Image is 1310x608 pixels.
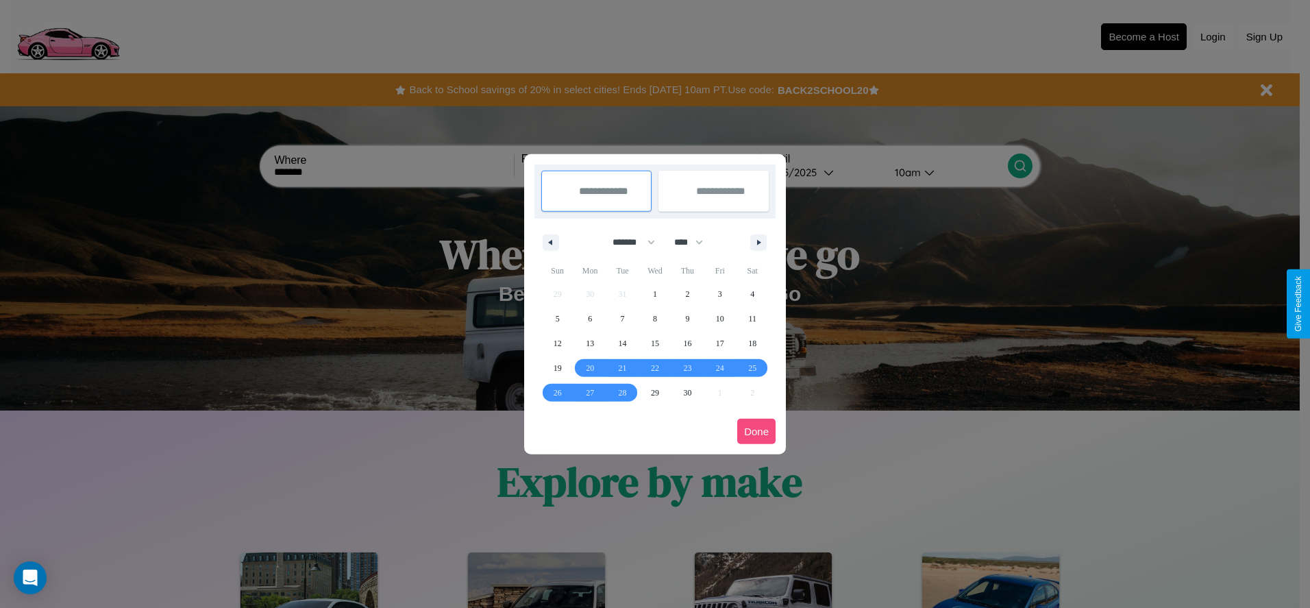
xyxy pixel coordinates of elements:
[748,306,756,331] span: 11
[606,356,639,380] button: 21
[716,356,724,380] span: 24
[718,282,722,306] span: 3
[750,282,754,306] span: 4
[653,282,657,306] span: 1
[704,260,736,282] span: Fri
[573,306,606,331] button: 6
[671,331,704,356] button: 16
[554,356,562,380] span: 19
[588,306,592,331] span: 6
[639,260,671,282] span: Wed
[651,356,659,380] span: 22
[606,260,639,282] span: Tue
[748,331,756,356] span: 18
[606,306,639,331] button: 7
[671,306,704,331] button: 9
[541,380,573,405] button: 26
[541,306,573,331] button: 5
[704,356,736,380] button: 24
[573,356,606,380] button: 20
[683,356,691,380] span: 23
[671,282,704,306] button: 2
[748,356,756,380] span: 25
[651,331,659,356] span: 15
[716,306,724,331] span: 10
[541,260,573,282] span: Sun
[1294,276,1303,332] div: Give Feedback
[639,306,671,331] button: 8
[541,356,573,380] button: 19
[737,260,769,282] span: Sat
[573,380,606,405] button: 27
[671,260,704,282] span: Thu
[639,380,671,405] button: 29
[737,306,769,331] button: 11
[639,356,671,380] button: 22
[671,380,704,405] button: 30
[554,331,562,356] span: 12
[716,331,724,356] span: 17
[639,331,671,356] button: 15
[621,306,625,331] span: 7
[573,260,606,282] span: Mon
[685,306,689,331] span: 9
[683,331,691,356] span: 16
[683,380,691,405] span: 30
[619,331,627,356] span: 14
[685,282,689,306] span: 2
[737,356,769,380] button: 25
[586,380,594,405] span: 27
[704,282,736,306] button: 3
[639,282,671,306] button: 1
[586,356,594,380] span: 20
[606,331,639,356] button: 14
[737,419,776,444] button: Done
[554,380,562,405] span: 26
[704,306,736,331] button: 10
[14,561,47,594] div: Open Intercom Messenger
[704,331,736,356] button: 17
[556,306,560,331] span: 5
[619,356,627,380] span: 21
[671,356,704,380] button: 23
[586,331,594,356] span: 13
[737,282,769,306] button: 4
[619,380,627,405] span: 28
[651,380,659,405] span: 29
[606,380,639,405] button: 28
[541,331,573,356] button: 12
[573,331,606,356] button: 13
[653,306,657,331] span: 8
[737,331,769,356] button: 18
